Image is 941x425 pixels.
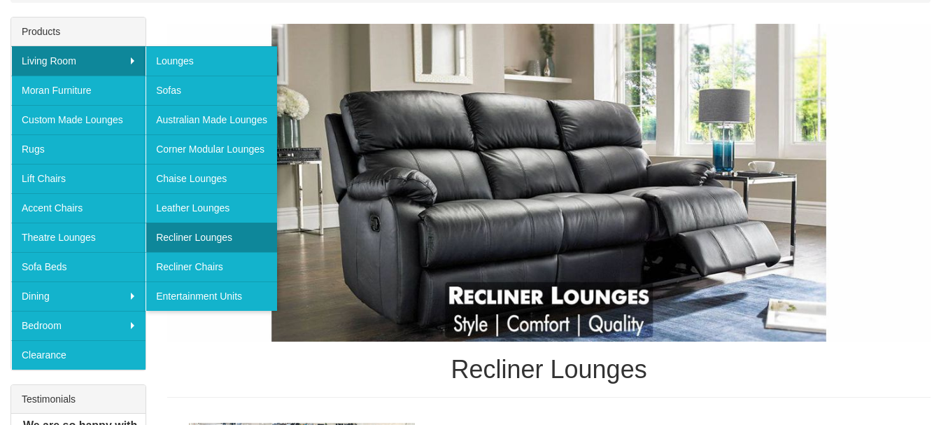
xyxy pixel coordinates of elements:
[146,164,277,193] a: Chaise Lounges
[11,105,146,134] a: Custom Made Lounges
[11,311,146,340] a: Bedroom
[11,46,146,76] a: Living Room
[11,193,146,223] a: Accent Chairs
[146,223,277,252] a: Recliner Lounges
[11,340,146,370] a: Clearance
[146,105,277,134] a: Australian Made Lounges
[11,164,146,193] a: Lift Chairs
[146,281,277,311] a: Entertainment Units
[167,356,931,384] h1: Recliner Lounges
[11,281,146,311] a: Dining
[146,46,277,76] a: Lounges
[11,76,146,105] a: Moran Furniture
[146,193,277,223] a: Leather Lounges
[11,18,146,46] div: Products
[167,24,931,342] img: Recliner Lounges
[146,134,277,164] a: Corner Modular Lounges
[11,252,146,281] a: Sofa Beds
[11,385,146,414] div: Testimonials
[11,134,146,164] a: Rugs
[11,223,146,252] a: Theatre Lounges
[146,252,277,281] a: Recliner Chairs
[146,76,277,105] a: Sofas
